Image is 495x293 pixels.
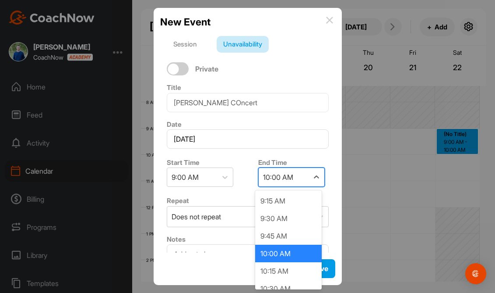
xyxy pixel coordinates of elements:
[195,64,218,74] span: Private
[255,192,322,210] div: 9:15 AM
[217,36,269,53] div: Unavailability
[326,17,333,24] img: info
[172,211,221,222] div: Does not repeat
[167,235,186,243] label: Notes
[167,129,329,149] input: Select Date
[255,210,322,227] div: 9:30 AM
[167,158,200,167] label: Start Time
[465,263,486,284] div: Open Intercom Messenger
[167,83,181,92] label: Title
[255,245,322,262] div: 10:00 AM
[167,36,204,53] div: Session
[167,120,182,129] label: Date
[167,197,189,205] label: Repeat
[255,227,322,245] div: 9:45 AM
[167,93,329,112] input: Event Name
[172,172,199,182] div: 9:00 AM
[263,172,293,182] div: 10:00 AM
[160,14,211,29] h2: New Event
[258,158,287,167] label: End Time
[255,262,322,280] div: 10:15 AM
